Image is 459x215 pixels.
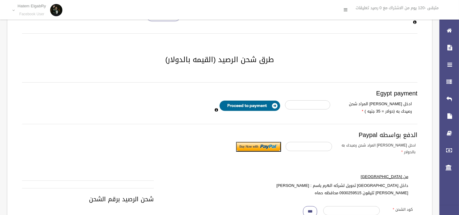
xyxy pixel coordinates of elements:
[337,142,420,155] label: ادخل [PERSON_NAME] المراد شحن رصيدك به بالدولار
[236,142,281,152] input: Submit
[22,90,417,97] h3: Egypt payment
[243,173,413,180] label: من [GEOGRAPHIC_DATA]
[18,12,46,17] small: Facebook User
[15,56,425,64] h2: طرق شحن الرصيد (القيمه بالدولار)
[22,132,417,138] h3: الدفع بواسطه Paypal
[335,100,416,115] label: ادخل [PERSON_NAME] المراد شحن رصيدك به (دولار = 35 جنيه )
[22,196,417,202] h3: شحن الرصيد برقم الشحن
[384,206,417,213] label: كود الشحن
[243,182,413,197] label: داخل [GEOGRAPHIC_DATA] تحويل لشركه الهرم باسم : [PERSON_NAME] [PERSON_NAME] تليقون 0930259515 محا...
[18,4,46,8] p: Hatem ElgabRy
